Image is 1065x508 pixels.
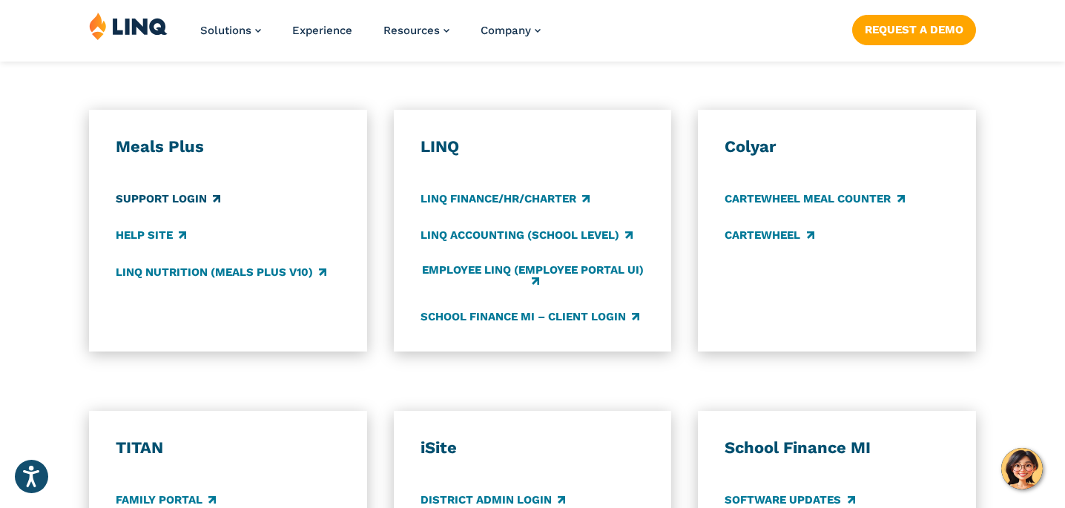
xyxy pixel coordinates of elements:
[852,12,976,44] nav: Button Navigation
[116,191,220,208] a: Support Login
[421,136,645,157] h3: LINQ
[200,24,261,37] a: Solutions
[421,191,590,208] a: LINQ Finance/HR/Charter
[116,136,340,157] h3: Meals Plus
[421,228,633,244] a: LINQ Accounting (school level)
[725,136,949,157] h3: Colyar
[116,438,340,458] h3: TITAN
[725,228,814,244] a: CARTEWHEEL
[852,15,976,44] a: Request a Demo
[725,492,854,508] a: Software Updates
[725,191,904,208] a: CARTEWHEEL Meal Counter
[1001,448,1043,489] button: Hello, have a question? Let’s chat.
[421,438,645,458] h3: iSite
[292,24,352,37] a: Experience
[421,264,645,288] a: Employee LINQ (Employee Portal UI)
[481,24,541,37] a: Company
[383,24,449,37] a: Resources
[725,438,949,458] h3: School Finance MI
[383,24,440,37] span: Resources
[89,12,168,40] img: LINQ | K‑12 Software
[116,264,326,280] a: LINQ Nutrition (Meals Plus v10)
[421,309,639,325] a: School Finance MI – Client Login
[200,24,251,37] span: Solutions
[116,492,216,508] a: Family Portal
[481,24,531,37] span: Company
[421,492,565,508] a: District Admin Login
[200,12,541,61] nav: Primary Navigation
[116,228,186,244] a: Help Site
